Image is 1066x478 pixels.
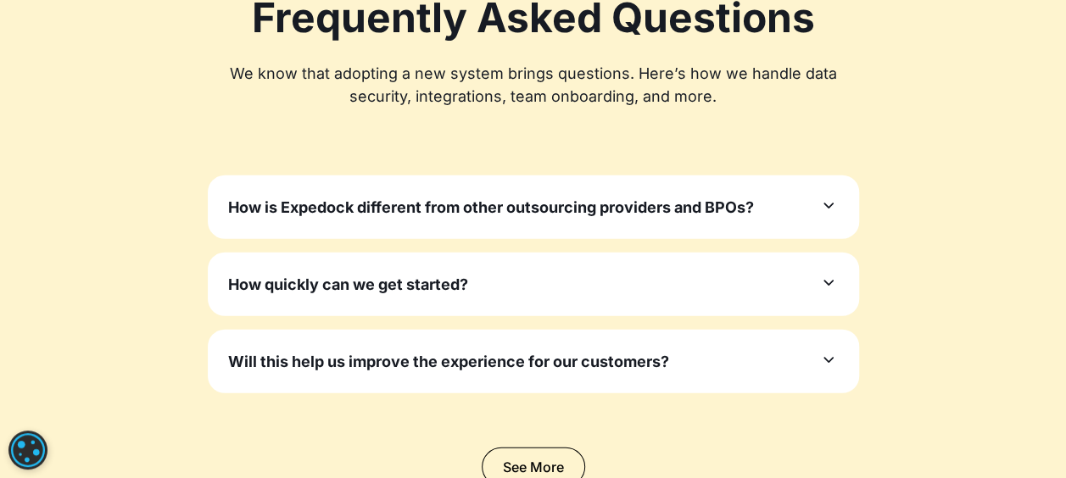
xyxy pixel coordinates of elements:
[228,350,669,373] h3: Will this help us improve the experience for our customers?
[228,196,754,219] h3: How is Expedock different from other outsourcing providers and BPOs?
[981,397,1066,478] iframe: Chat Widget
[208,62,859,108] div: We know that adopting a new system brings questions. Here’s how we handle data security, integrat...
[228,273,468,296] h3: How quickly can we get started?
